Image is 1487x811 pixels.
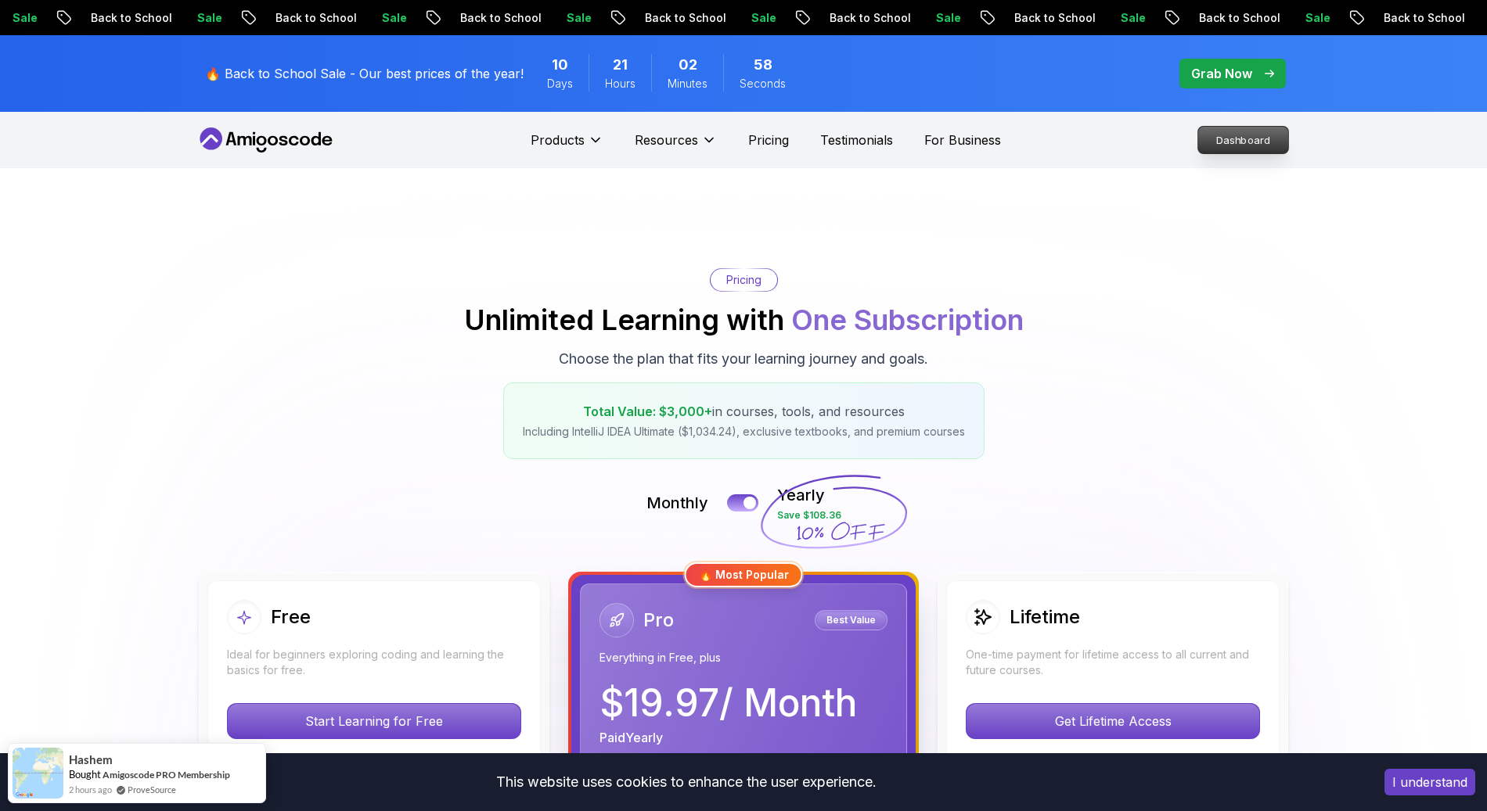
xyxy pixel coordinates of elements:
p: Sale [832,10,882,26]
h2: Free [271,605,311,630]
p: Products [531,131,585,149]
p: in courses, tools, and resources [523,402,965,421]
p: Best Value [817,612,885,628]
span: Hours [605,76,635,92]
button: Products [531,131,603,162]
p: Sale [1017,10,1067,26]
a: ProveSource [128,783,176,796]
p: Dashboard [1198,127,1288,153]
p: 🔥 Back to School Sale - Our best prices of the year! [205,64,524,83]
p: Sale [463,10,513,26]
span: 21 Hours [613,54,628,76]
span: 58 Seconds [754,54,772,76]
p: Back to School [171,10,278,26]
button: Get Lifetime Access [966,703,1260,739]
a: Get Lifetime Access [966,713,1260,729]
span: One Subscription [791,303,1024,337]
p: Choose the plan that fits your learning journey and goals. [559,348,928,370]
p: Back to School [1280,10,1386,26]
span: 2 hours ago [69,783,112,796]
p: Pricing [726,272,762,288]
span: Total Value: $3,000+ [583,404,712,419]
button: Resources [635,131,717,162]
p: Paid Yearly [599,728,663,747]
span: Bought [69,768,101,780]
button: Start Learning for Free [227,703,521,739]
p: Back to School [910,10,1017,26]
span: 2 Minutes [679,54,697,76]
a: Start Learning for Free [227,713,521,729]
p: Start Learning for Free [228,704,520,738]
p: Back to School [1095,10,1201,26]
div: This website uses cookies to enhance the user experience. [12,765,1361,799]
span: 10 Days [552,54,568,76]
a: Testimonials [820,131,893,149]
p: Resources [635,131,698,149]
h2: Lifetime [1010,605,1080,630]
p: Monthly [646,492,708,514]
h2: Pro [643,608,674,633]
p: Ideal for beginners exploring coding and learning the basics for free. [227,647,521,678]
p: Back to School [356,10,463,26]
p: Grab Now [1191,64,1252,83]
span: Seconds [740,76,786,92]
a: Amigoscode PRO Membership [103,769,230,780]
p: Sale [278,10,328,26]
p: One-time payment for lifetime access to all current and future courses. [966,647,1260,678]
p: Get Lifetime Access [967,704,1259,738]
a: Pricing [748,131,789,149]
h2: Unlimited Learning with [464,304,1024,336]
a: Dashboard [1197,126,1289,154]
p: $ 19.97 / Month [599,684,857,722]
span: Minutes [668,76,707,92]
p: Sale [647,10,697,26]
p: Sale [93,10,143,26]
p: Everything in Free, plus [599,650,888,666]
span: Days [547,76,573,92]
img: provesource social proof notification image [13,748,63,798]
p: Back to School [541,10,647,26]
button: Accept cookies [1384,769,1475,795]
p: Including IntelliJ IDEA Ultimate ($1,034.24), exclusive textbooks, and premium courses [523,424,965,440]
p: Sale [1386,10,1436,26]
span: Hashem [69,753,113,766]
a: For Business [924,131,1001,149]
p: Back to School [725,10,832,26]
p: Sale [1201,10,1251,26]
